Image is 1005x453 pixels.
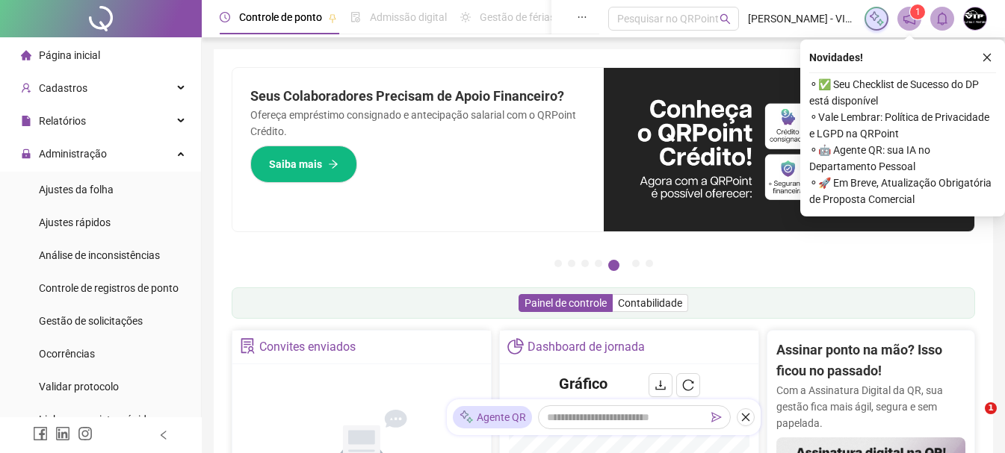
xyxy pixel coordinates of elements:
[21,149,31,159] span: lock
[21,83,31,93] span: user-add
[655,379,667,391] span: download
[559,373,607,394] h4: Gráfico
[250,86,586,107] h2: Seus Colaboradores Precisam de Apoio Financeiro?
[682,379,694,391] span: reload
[39,315,143,327] span: Gestão de solicitações
[568,260,575,267] button: 2
[936,12,949,25] span: bell
[809,175,996,207] span: ⚬ 🚀 Em Breve, Atualização Obrigatória de Proposta Comercial
[370,11,447,23] span: Admissão digital
[809,49,863,66] span: Novidades !
[528,334,645,360] div: Dashboard de jornada
[809,142,996,175] span: ⚬ 🤖 Agente QR: sua IA no Departamento Pessoal
[711,412,722,422] span: send
[525,297,607,309] span: Painel de controle
[240,338,256,354] span: solution
[55,426,70,441] span: linkedin
[740,412,751,422] span: close
[239,11,322,23] span: Controle de ponto
[618,297,682,309] span: Contabilidade
[21,50,31,60] span: home
[954,402,990,438] iframe: Intercom live chat
[776,340,965,382] h2: Assinar ponto na mão? Isso ficou no passado!
[39,148,107,160] span: Administração
[250,107,586,140] p: Ofereça empréstimo consignado e antecipação salarial com o QRPoint Crédito.
[595,260,602,267] button: 4
[453,406,532,428] div: Agente QR
[39,282,179,294] span: Controle de registros de ponto
[39,82,87,94] span: Cadastros
[328,159,338,169] span: arrow-right
[39,216,111,228] span: Ajustes rápidos
[480,11,555,23] span: Gestão de férias
[581,260,589,267] button: 3
[720,13,731,25] span: search
[868,10,885,27] img: sparkle-icon.fc2bf0ac1784a2077858766a79e2daf3.svg
[259,334,356,360] div: Convites enviados
[328,13,337,22] span: pushpin
[158,430,169,440] span: left
[269,156,322,172] span: Saiba mais
[604,68,975,231] img: banner%2F11e687cd-1386-4cbd-b13b-7bd81425532d.png
[39,184,114,196] span: Ajustes da folha
[350,12,361,22] span: file-done
[460,12,471,22] span: sun
[39,413,152,425] span: Link para registro rápido
[577,12,587,22] span: ellipsis
[507,338,523,354] span: pie-chart
[915,7,921,17] span: 1
[809,109,996,142] span: ⚬ Vale Lembrar: Política de Privacidade e LGPD na QRPoint
[220,12,230,22] span: clock-circle
[250,146,357,183] button: Saiba mais
[964,7,986,30] img: 78646
[903,12,916,25] span: notification
[33,426,48,441] span: facebook
[646,260,653,267] button: 7
[21,116,31,126] span: file
[776,382,965,431] p: Com a Assinatura Digital da QR, sua gestão fica mais ágil, segura e sem papelada.
[910,4,925,19] sup: 1
[608,260,619,271] button: 5
[39,381,119,393] span: Validar protocolo
[982,52,992,63] span: close
[78,426,93,441] span: instagram
[985,402,997,414] span: 1
[39,49,100,61] span: Página inicial
[39,348,95,360] span: Ocorrências
[748,10,856,27] span: [PERSON_NAME] - VIP FUNILARIA E PINTURAS
[39,249,160,261] span: Análise de inconsistências
[39,115,86,127] span: Relatórios
[632,260,640,267] button: 6
[459,410,474,425] img: sparkle-icon.fc2bf0ac1784a2077858766a79e2daf3.svg
[554,260,562,267] button: 1
[809,76,996,109] span: ⚬ ✅ Seu Checklist de Sucesso do DP está disponível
